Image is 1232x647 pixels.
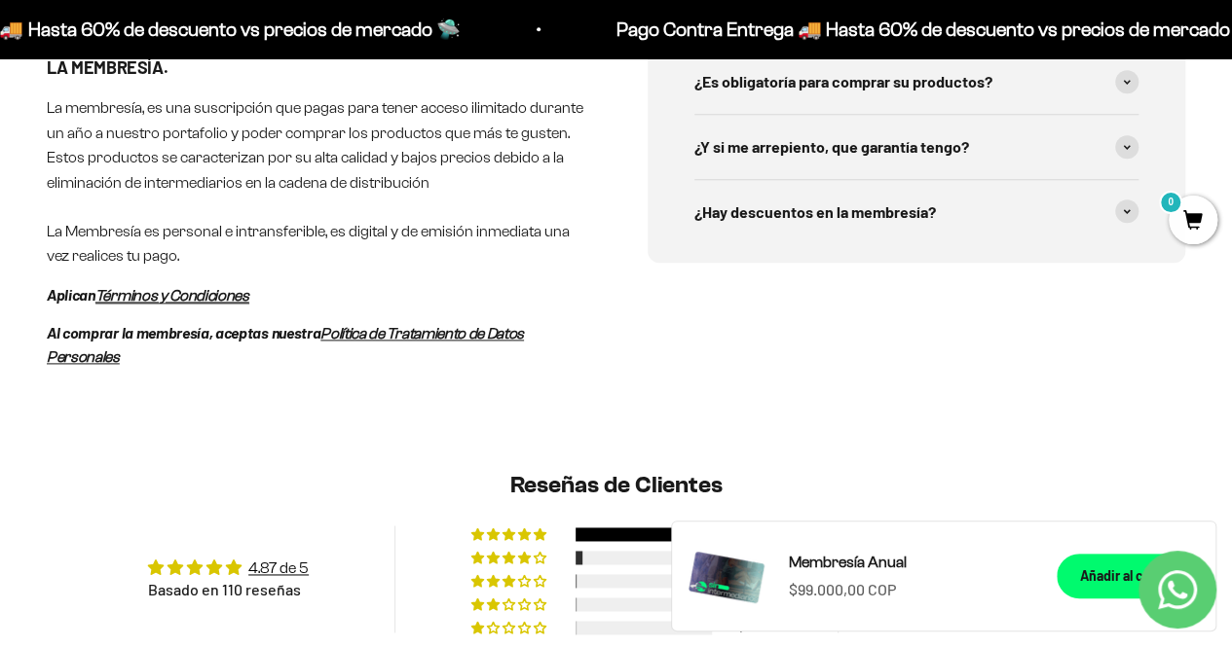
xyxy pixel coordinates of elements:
[47,325,524,364] a: Política de Tratamiento de Datos Personales
[47,285,95,304] em: Aplican
[694,199,936,225] span: ¿Hay descuentos en la membresía?
[471,621,549,634] div: 1% (1) reviews with 1 star rating
[248,559,309,576] a: 4.87 de 5
[62,469,1170,502] h2: Reseñas de Clientes
[148,579,309,600] div: Basado en 110 reseñas
[694,50,1139,114] summary: ¿Es obligatoría para comprar su productos?
[47,323,320,341] em: Al comprar la membresía, aceptas nuestra
[47,95,585,195] p: La membresía, es una suscripción que pagas para tener acceso ilimitado durante un año a nuestro p...
[47,219,585,269] p: La Membresía es personal e intransferible, es digital y de emisión inmediata una vez realices tu ...
[471,551,549,564] div: 5% (5) reviews with 4 star rating
[1080,565,1176,587] div: Añadir al carrito
[789,577,896,602] sale-price: $99.000,00 COP
[694,180,1139,244] summary: ¿Hay descuentos en la membresía?
[471,574,549,588] div: 1% (1) reviews with 3 star rating
[789,550,1033,575] a: Membresía Anual
[95,287,249,304] a: Términos y Condiciones
[694,69,992,94] span: ¿Es obligatoría para comprar su productos?
[1159,191,1182,214] mark: 0
[738,621,762,634] div: 1
[688,537,765,615] img: Membresía Anual
[471,597,549,611] div: 1% (1) reviews with 2 star rating
[1057,554,1200,598] button: Añadir al carrito
[1169,211,1217,233] a: 0
[694,115,1139,179] summary: ¿Y si me arrepiento, que garantía tengo?
[471,527,549,541] div: 93% (102) reviews with 5 star rating
[148,557,309,579] div: Average rating is 4.87 stars
[694,134,969,160] span: ¿Y si me arrepiento, que garantía tengo?
[538,14,1179,45] p: Pago Contra Entrega 🚚 Hasta 60% de descuento vs precios de mercado 🛸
